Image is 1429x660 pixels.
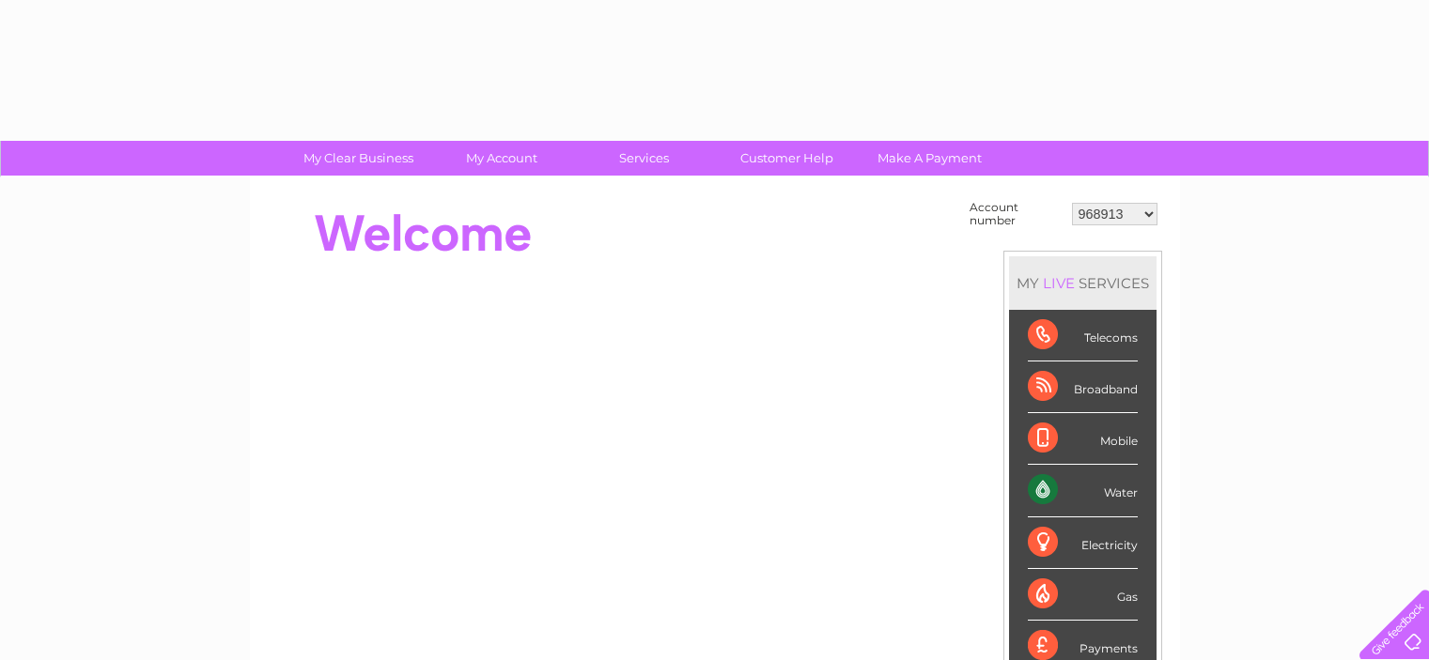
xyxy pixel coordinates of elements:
a: Customer Help [709,141,864,176]
div: Mobile [1028,413,1138,465]
a: Services [567,141,722,176]
a: My Clear Business [281,141,436,176]
div: Broadband [1028,361,1138,413]
a: Make A Payment [852,141,1007,176]
div: LIVE [1039,274,1079,292]
div: Water [1028,465,1138,516]
div: Gas [1028,569,1138,621]
div: Telecoms [1028,310,1138,361]
td: Account number [965,196,1067,232]
div: Electricity [1028,517,1138,569]
div: MY SERVICES [1009,256,1157,310]
a: My Account [424,141,579,176]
